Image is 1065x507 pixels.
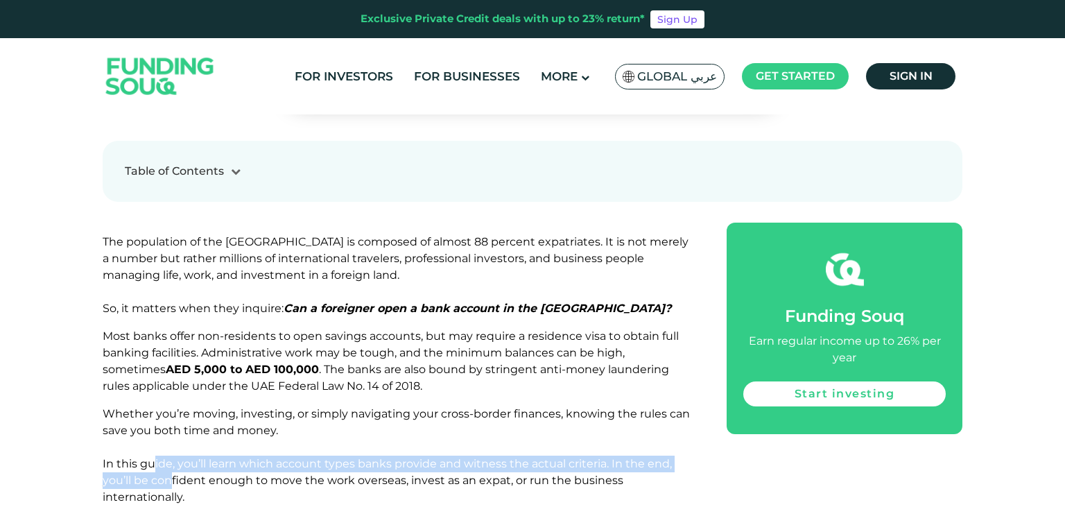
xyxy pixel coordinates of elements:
div: Earn regular income up to 26% per year [743,333,946,366]
img: Logo [92,42,228,112]
span: Global عربي [637,69,717,85]
div: Exclusive Private Credit deals with up to 23% return* [361,11,645,27]
span: Whether you’re moving, investing, or simply navigating your cross-border finances, knowing the ru... [103,407,690,504]
a: Sign in [866,63,955,89]
a: Start investing [743,381,946,406]
img: fsicon [826,250,864,289]
img: SA Flag [623,71,635,83]
span: Sign in [890,69,933,83]
em: Can a foreigner open a bank account in the [GEOGRAPHIC_DATA]? [284,302,671,315]
span: Most banks offer non-residents to open savings accounts, but may require a residence visa to obta... [103,329,679,393]
strong: AED 5,000 to AED 100,000 [166,363,319,376]
span: More [541,69,578,83]
span: Funding Souq [785,306,904,326]
span: Get started [756,69,835,83]
a: Sign Up [650,10,704,28]
div: Table of Contents [125,163,224,180]
a: For Businesses [410,65,523,88]
span: The population of the [GEOGRAPHIC_DATA] is composed of almost 88 percent expatriates. It is not m... [103,235,689,315]
a: For Investors [291,65,397,88]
